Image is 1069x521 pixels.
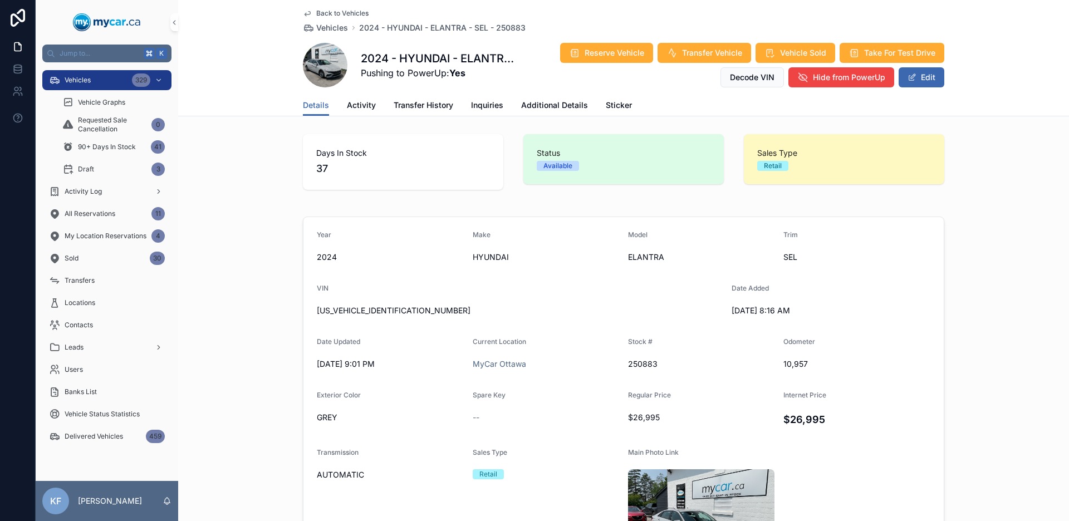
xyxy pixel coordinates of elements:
a: Sticker [606,95,632,117]
button: Edit [899,67,944,87]
span: Current Location [473,337,526,346]
span: All Reservations [65,209,115,218]
span: Users [65,365,83,374]
a: Details [303,95,329,116]
span: 250883 [628,358,774,370]
a: Banks List [42,382,171,402]
span: Sold [65,254,79,263]
span: Activity [347,100,376,111]
span: Delivered Vehicles [65,432,123,441]
span: 37 [316,161,490,176]
a: Transfers [42,271,171,291]
button: Transfer Vehicle [658,43,751,63]
span: My Location Reservations [65,232,146,240]
span: Regular Price [628,391,671,399]
span: Vehicles [65,76,91,85]
a: Draft3 [56,159,171,179]
span: Requested Sale Cancellation [78,116,147,134]
p: [PERSON_NAME] [78,495,142,507]
div: scrollable content [36,62,178,461]
span: Locations [65,298,95,307]
a: Transfer History [394,95,453,117]
span: KF [50,494,61,508]
div: Available [543,161,572,171]
a: Sold30 [42,248,171,268]
span: GREY [317,412,464,423]
span: [US_VEHICLE_IDENTIFICATION_NUMBER] [317,305,723,316]
span: Status [537,148,710,159]
span: Contacts [65,321,93,330]
span: Draft [78,165,94,174]
a: Activity [347,95,376,117]
a: My Location Reservations4 [42,226,171,246]
span: Banks List [65,387,97,396]
span: Take For Test Drive [864,47,935,58]
a: Additional Details [521,95,588,117]
a: Activity Log [42,181,171,201]
div: Retail [764,161,782,171]
span: 90+ Days In Stock [78,142,136,151]
a: Leads [42,337,171,357]
span: VIN [317,284,328,292]
span: Transmission [317,448,359,456]
span: HYUNDAI [473,252,620,263]
h4: $26,995 [783,412,930,427]
a: Inquiries [471,95,503,117]
span: Transfers [65,276,95,285]
span: Jump to... [60,49,139,58]
span: Additional Details [521,100,588,111]
span: Date Updated [317,337,360,346]
span: Transfer History [394,100,453,111]
a: MyCar Ottawa [473,358,526,370]
button: Reserve Vehicle [560,43,653,63]
span: 2024 - HYUNDAI - ELANTRA - SEL - 250883 [359,22,526,33]
button: Hide from PowerUp [788,67,894,87]
div: Retail [479,469,497,479]
span: Hide from PowerUp [813,72,885,83]
strong: Yes [449,67,465,78]
span: Back to Vehicles [316,9,369,18]
div: 3 [151,163,165,176]
span: ELANTRA [628,252,774,263]
img: App logo [73,13,141,31]
a: Users [42,360,171,380]
a: Vehicle Graphs [56,92,171,112]
span: [DATE] 8:16 AM [732,305,879,316]
span: Odometer [783,337,815,346]
span: Year [317,230,331,239]
span: K [157,49,166,58]
a: All Reservations11 [42,204,171,224]
span: 10,957 [783,358,930,370]
span: Details [303,100,329,111]
a: Delivered Vehicles459 [42,426,171,446]
a: 90+ Days In Stock41 [56,137,171,157]
span: Trim [783,230,798,239]
a: Requested Sale Cancellation0 [56,115,171,135]
span: Date Added [732,284,769,292]
span: Model [628,230,648,239]
div: 30 [150,252,165,265]
span: [DATE] 9:01 PM [317,358,464,370]
a: Back to Vehicles [303,9,369,18]
span: Main Photo Link [628,448,679,456]
span: Vehicle Sold [780,47,826,58]
span: Decode VIN [730,72,774,83]
a: Vehicle Status Statistics [42,404,171,424]
span: Vehicle Status Statistics [65,410,140,419]
span: AUTOMATIC [317,469,464,480]
div: 11 [151,207,165,220]
span: Activity Log [65,187,102,196]
span: 2024 [317,252,464,263]
span: Pushing to PowerUp: [361,66,520,80]
span: SEL [783,252,930,263]
span: Inquiries [471,100,503,111]
button: Jump to...K [42,45,171,62]
span: Sales Type [473,448,507,456]
div: 41 [151,140,165,154]
span: Internet Price [783,391,826,399]
button: Vehicle Sold [756,43,835,63]
span: Sales Type [757,148,931,159]
div: 4 [151,229,165,243]
span: Vehicles [316,22,348,33]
